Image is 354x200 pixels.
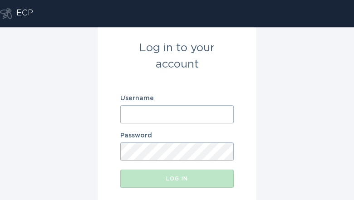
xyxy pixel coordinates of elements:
label: Username [120,95,234,102]
div: Log in [125,176,229,181]
div: ECP [16,8,33,19]
div: Log in to your account [120,40,234,73]
label: Password [120,132,234,139]
button: Log in [120,170,234,188]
